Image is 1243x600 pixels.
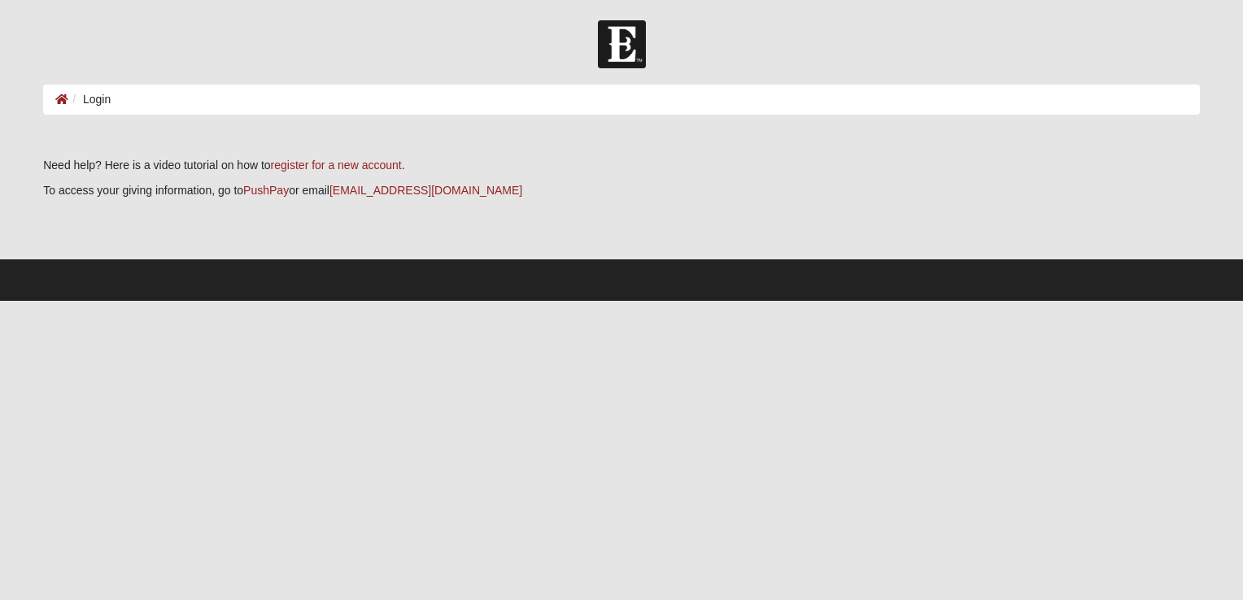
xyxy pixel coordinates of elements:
[598,20,646,68] img: Church of Eleven22 Logo
[243,184,289,197] a: PushPay
[68,91,111,108] li: Login
[43,182,1200,199] p: To access your giving information, go to or email
[329,184,522,197] a: [EMAIL_ADDRESS][DOMAIN_NAME]
[271,159,402,172] a: register for a new account
[43,157,1200,174] p: Need help? Here is a video tutorial on how to .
